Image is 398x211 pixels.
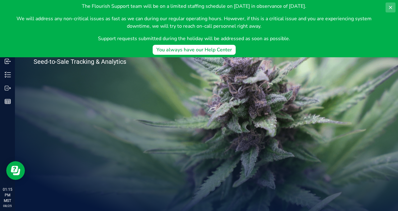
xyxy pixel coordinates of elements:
p: We will address any non-critical issues as fast as we can during our regular operating hours. How... [5,15,383,30]
div: You always have our Help Center [156,46,232,54]
p: 01:15 PM MST [3,187,12,204]
p: Seed-to-Sale Tracking & Analytics [34,59,152,65]
inline-svg: Inventory [5,72,11,78]
p: 08/25 [3,204,12,208]
iframe: Resource center [6,161,25,180]
inline-svg: Outbound [5,85,11,91]
p: Support requests submitted during the holiday will be addressed as soon as possible. [5,35,383,42]
inline-svg: Reports [5,98,11,105]
inline-svg: Inbound [5,58,11,64]
p: The Flourish Support team will be on a limited staffing schedule on [DATE] in observance of [DATE]. [5,2,383,10]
